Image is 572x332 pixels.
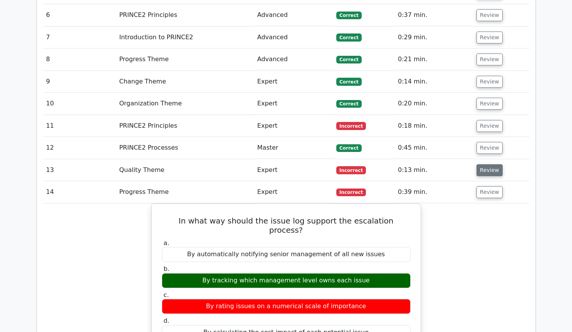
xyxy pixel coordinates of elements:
[161,216,411,235] h5: In what way should the issue log support the escalation process?
[43,48,116,70] td: 8
[476,9,503,21] button: Review
[116,181,254,203] td: Progress Theme
[254,115,333,137] td: Expert
[476,142,503,154] button: Review
[336,189,366,196] span: Incorrect
[164,291,169,299] span: c.
[43,159,116,181] td: 13
[116,48,254,70] td: Progress Theme
[43,181,116,203] td: 14
[336,12,361,19] span: Correct
[43,4,116,26] td: 6
[395,27,473,48] td: 0:29 min.
[116,159,254,181] td: Quality Theme
[476,120,503,132] button: Review
[395,48,473,70] td: 0:21 min.
[116,93,254,115] td: Organization Theme
[43,115,116,137] td: 11
[336,122,366,130] span: Incorrect
[395,159,473,181] td: 0:13 min.
[254,181,333,203] td: Expert
[116,4,254,26] td: PRINCE2 Principles
[254,93,333,115] td: Expert
[476,32,503,43] button: Review
[254,137,333,159] td: Master
[395,93,473,115] td: 0:20 min.
[116,27,254,48] td: Introduction to PRINCE2
[162,273,411,288] div: By tracking which management level owns each issue
[336,33,361,41] span: Correct
[164,317,169,324] span: d.
[336,144,361,152] span: Correct
[476,186,503,198] button: Review
[43,27,116,48] td: 7
[395,181,473,203] td: 0:39 min.
[43,137,116,159] td: 12
[116,71,254,93] td: Change Theme
[336,78,361,85] span: Correct
[43,93,116,115] td: 10
[254,48,333,70] td: Advanced
[336,56,361,63] span: Correct
[254,71,333,93] td: Expert
[476,53,503,65] button: Review
[254,159,333,181] td: Expert
[254,27,333,48] td: Advanced
[395,137,473,159] td: 0:45 min.
[254,4,333,26] td: Advanced
[336,166,366,174] span: Incorrect
[116,137,254,159] td: PRINCE2 Processes
[162,299,411,314] div: By rating issues on a numerical scale of importance
[476,98,503,110] button: Review
[395,4,473,26] td: 0:37 min.
[395,115,473,137] td: 0:18 min.
[395,71,473,93] td: 0:14 min.
[164,265,169,272] span: b.
[116,115,254,137] td: PRINCE2 Principles
[476,76,503,88] button: Review
[476,164,503,176] button: Review
[336,100,361,108] span: Correct
[162,247,411,262] div: By automatically notifying senior management of all new issues
[43,71,116,93] td: 9
[164,239,169,247] span: a.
